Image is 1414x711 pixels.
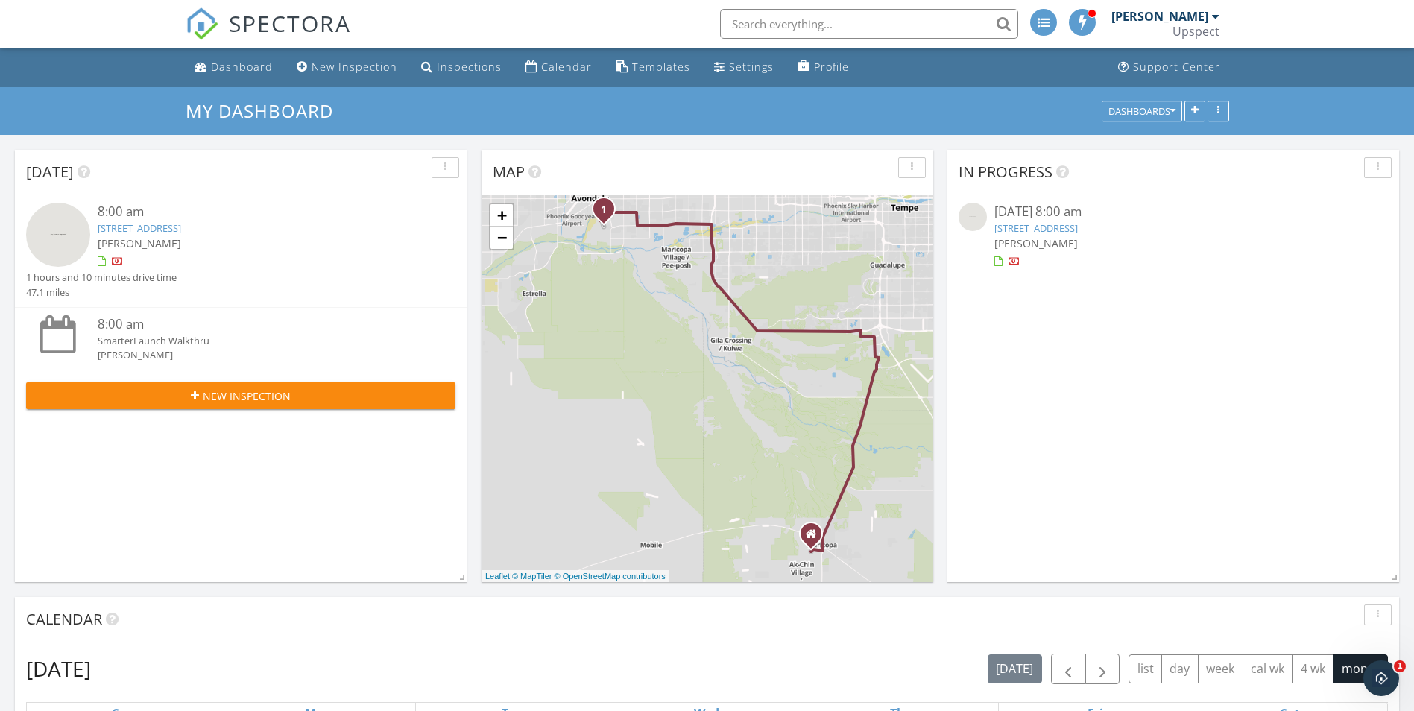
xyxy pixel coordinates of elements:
[490,227,513,249] a: Zoom out
[1085,654,1120,684] button: Next month
[437,60,502,74] div: Inspections
[1333,654,1388,683] button: month
[291,54,403,81] a: New Inspection
[26,654,91,683] h2: [DATE]
[312,60,397,74] div: New Inspection
[1292,654,1333,683] button: 4 wk
[994,236,1078,250] span: [PERSON_NAME]
[1243,654,1293,683] button: cal wk
[485,572,510,581] a: Leaflet
[604,209,613,218] div: 12732 W Corona Ave, Avondale, AZ 85392
[1161,654,1199,683] button: day
[959,203,1388,269] a: [DATE] 8:00 am [STREET_ADDRESS] [PERSON_NAME]
[493,162,525,182] span: Map
[26,203,455,300] a: 8:00 am [STREET_ADDRESS] [PERSON_NAME] 1 hours and 10 minutes drive time 47.1 miles
[26,609,102,629] span: Calendar
[512,572,552,581] a: © MapTiler
[1394,660,1406,672] span: 1
[98,315,420,334] div: 8:00 am
[994,203,1352,221] div: [DATE] 8:00 am
[186,98,346,123] a: My Dashboard
[26,271,177,285] div: 1 hours and 10 minutes drive time
[1111,9,1208,24] div: [PERSON_NAME]
[211,60,273,74] div: Dashboard
[1112,54,1226,81] a: Support Center
[26,203,90,267] img: streetview
[792,54,855,81] a: Profile
[959,203,987,231] img: streetview
[632,60,690,74] div: Templates
[1198,654,1243,683] button: week
[1133,60,1220,74] div: Support Center
[203,388,291,404] span: New Inspection
[1051,654,1086,684] button: Previous month
[26,382,455,409] button: New Inspection
[26,285,177,300] div: 47.1 miles
[729,60,774,74] div: Settings
[1102,101,1182,121] button: Dashboards
[994,221,1078,235] a: [STREET_ADDRESS]
[708,54,780,81] a: Settings
[186,20,351,51] a: SPECTORA
[541,60,592,74] div: Calendar
[988,654,1042,683] button: [DATE]
[1129,654,1162,683] button: list
[415,54,508,81] a: Inspections
[1172,24,1219,39] div: Upspect
[811,534,820,543] div: 46030 W Barbara Ln, Maricopa AZ 85139
[959,162,1052,182] span: In Progress
[555,572,666,581] a: © OpenStreetMap contributors
[189,54,279,81] a: Dashboard
[98,236,181,250] span: [PERSON_NAME]
[610,54,696,81] a: Templates
[229,7,351,39] span: SPECTORA
[98,203,420,221] div: 8:00 am
[814,60,849,74] div: Profile
[1363,660,1399,696] iframe: Intercom live chat
[520,54,598,81] a: Calendar
[98,334,420,348] div: SmarterLaunch Walkthru
[186,7,218,40] img: The Best Home Inspection Software - Spectora
[1108,106,1175,116] div: Dashboards
[26,162,74,182] span: [DATE]
[601,205,607,215] i: 1
[482,570,669,583] div: |
[98,348,420,362] div: [PERSON_NAME]
[720,9,1018,39] input: Search everything...
[490,204,513,227] a: Zoom in
[98,221,181,235] a: [STREET_ADDRESS]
